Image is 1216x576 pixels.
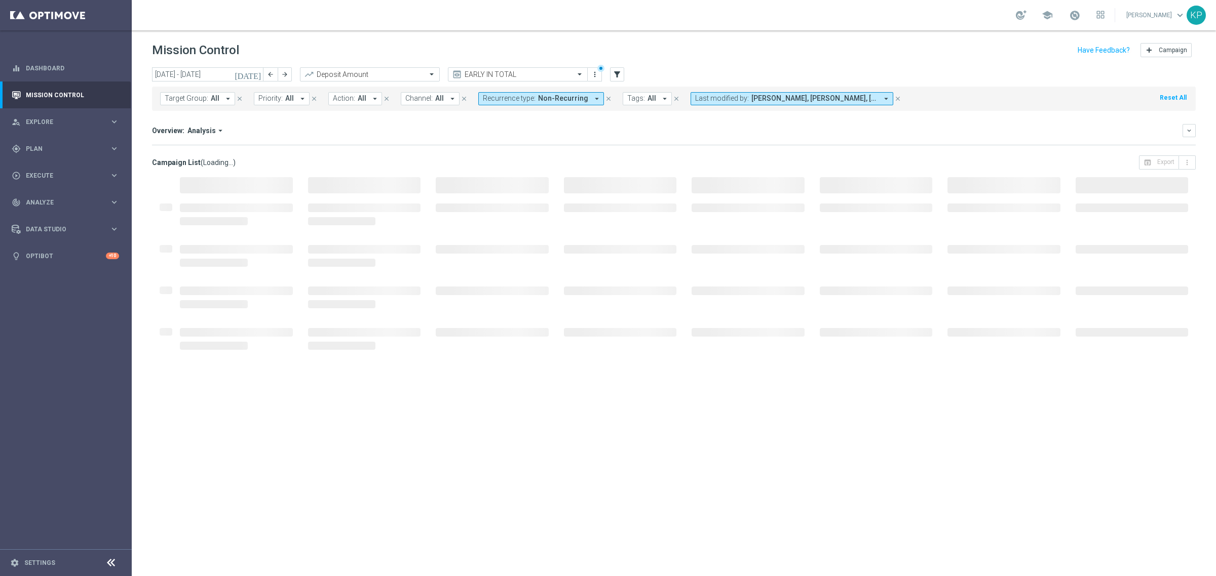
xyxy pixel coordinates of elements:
button: Analysis arrow_drop_down [184,126,228,135]
button: more_vert [1179,155,1196,170]
i: arrow_drop_down [216,126,225,135]
div: KP [1187,6,1206,25]
button: Last modified by: [PERSON_NAME], [PERSON_NAME], [PERSON_NAME] arrow_drop_down [691,92,893,105]
i: play_circle_outline [12,171,21,180]
button: play_circle_outline Execute keyboard_arrow_right [11,172,120,180]
button: Reset All [1159,92,1188,103]
span: Plan [26,146,109,152]
i: open_in_browser [1144,158,1152,167]
div: There are unsaved changes [597,65,604,72]
div: Mission Control [12,81,119,108]
span: All [358,94,366,103]
i: keyboard_arrow_right [109,224,119,234]
span: Analysis [187,126,216,135]
button: lightbulb Optibot +10 [11,252,120,260]
i: gps_fixed [12,144,21,153]
multiple-options-button: Export to CSV [1139,158,1196,166]
a: Mission Control [26,81,119,108]
i: preview [452,69,462,79]
div: Data Studio [12,225,109,234]
i: lightbulb [12,252,21,261]
i: keyboard_arrow_down [1186,127,1193,134]
button: arrow_forward [278,67,292,81]
i: arrow_drop_down [882,94,891,103]
span: All [285,94,294,103]
i: close [236,95,243,102]
i: trending_up [304,69,314,79]
button: Target Group: All arrow_drop_down [160,92,235,105]
i: person_search [12,117,21,127]
button: close [604,93,613,104]
h1: Mission Control [152,43,239,58]
span: Data Studio [26,226,109,232]
button: close [382,93,391,104]
button: close [310,93,319,104]
button: track_changes Analyze keyboard_arrow_right [11,198,120,207]
i: close [605,95,612,102]
i: keyboard_arrow_right [109,171,119,180]
span: Explore [26,119,109,125]
i: arrow_back [267,71,274,78]
span: Target Group: [165,94,208,103]
button: Tags: All arrow_drop_down [623,92,672,105]
ng-select: EARLY IN TOTAL [448,67,588,81]
i: close [383,95,390,102]
button: Priority: All arrow_drop_down [254,92,310,105]
button: close [460,93,469,104]
input: Select date range [152,67,263,81]
span: ) [233,158,236,167]
button: filter_alt [610,67,624,81]
button: close [235,93,244,104]
span: Non-Recurring [538,94,588,103]
button: add Campaign [1141,43,1192,57]
span: Analyze [26,199,109,205]
a: [PERSON_NAME]keyboard_arrow_down [1125,8,1187,23]
button: equalizer Dashboard [11,64,120,72]
div: Explore [12,117,109,127]
i: close [311,95,318,102]
button: close [893,93,902,104]
span: school [1042,10,1053,21]
button: open_in_browser Export [1139,155,1179,170]
i: more_vert [591,70,599,78]
div: +10 [106,253,119,259]
i: arrow_drop_down [592,94,601,103]
button: Data Studio keyboard_arrow_right [11,225,120,233]
i: arrow_drop_down [370,94,379,103]
div: person_search Explore keyboard_arrow_right [11,118,120,126]
a: Optibot [26,242,106,269]
ng-select: Deposit Amount [300,67,440,81]
i: keyboard_arrow_right [109,144,119,153]
span: Tags: [627,94,645,103]
button: [DATE] [233,67,263,83]
div: Dashboard [12,55,119,81]
span: Last modified by: [695,94,749,103]
i: settings [10,558,19,567]
button: Channel: All arrow_drop_down [401,92,460,105]
i: keyboard_arrow_right [109,197,119,207]
button: Mission Control [11,91,120,99]
button: gps_fixed Plan keyboard_arrow_right [11,145,120,153]
span: Execute [26,173,109,179]
span: Loading... [203,158,233,167]
i: keyboard_arrow_right [109,117,119,127]
i: equalizer [12,64,21,73]
span: Channel: [405,94,433,103]
button: Action: All arrow_drop_down [328,92,382,105]
span: ( [201,158,203,167]
input: Have Feedback? [1078,47,1130,54]
i: close [894,95,901,102]
i: filter_alt [613,70,622,79]
span: Campaign [1159,47,1187,54]
button: Recurrence type: Non-Recurring arrow_drop_down [478,92,604,105]
span: Recurrence type: [483,94,536,103]
div: Plan [12,144,109,153]
span: [PERSON_NAME], [PERSON_NAME], [PERSON_NAME] [751,94,878,103]
i: more_vert [1183,158,1191,167]
i: arrow_drop_down [223,94,233,103]
a: Dashboard [26,55,119,81]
